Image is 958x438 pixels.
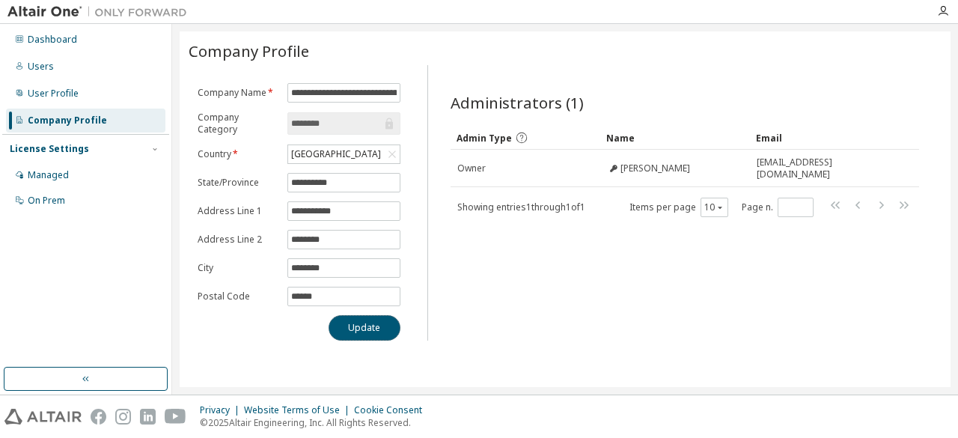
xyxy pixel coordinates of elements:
[28,169,69,181] div: Managed
[198,234,278,246] label: Address Line 2
[198,262,278,274] label: City
[28,34,77,46] div: Dashboard
[10,143,89,155] div: License Settings
[704,201,724,213] button: 10
[198,87,278,99] label: Company Name
[198,205,278,217] label: Address Line 1
[606,126,744,150] div: Name
[457,132,512,145] span: Admin Type
[620,162,690,174] span: [PERSON_NAME]
[115,409,131,425] img: instagram.svg
[198,177,278,189] label: State/Province
[244,404,354,416] div: Website Terms of Use
[288,145,399,163] div: [GEOGRAPHIC_DATA]
[451,92,584,113] span: Administrators (1)
[140,409,156,425] img: linkedin.svg
[4,409,82,425] img: altair_logo.svg
[200,404,244,416] div: Privacy
[165,409,186,425] img: youtube.svg
[28,61,54,73] div: Users
[354,404,431,416] div: Cookie Consent
[91,409,106,425] img: facebook.svg
[289,146,383,162] div: [GEOGRAPHIC_DATA]
[742,198,814,217] span: Page n.
[28,88,79,100] div: User Profile
[28,195,65,207] div: On Prem
[200,416,431,429] p: © 2025 Altair Engineering, Inc. All Rights Reserved.
[457,162,486,174] span: Owner
[756,126,878,150] div: Email
[757,156,877,180] span: [EMAIL_ADDRESS][DOMAIN_NAME]
[189,40,309,61] span: Company Profile
[7,4,195,19] img: Altair One
[629,198,728,217] span: Items per page
[198,291,278,302] label: Postal Code
[198,112,278,136] label: Company Category
[28,115,107,127] div: Company Profile
[457,201,585,213] span: Showing entries 1 through 1 of 1
[329,315,400,341] button: Update
[198,148,278,160] label: Country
